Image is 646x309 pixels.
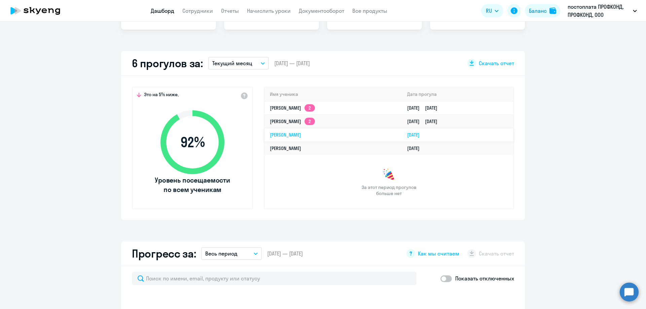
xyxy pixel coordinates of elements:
[144,91,179,100] span: Это на 5% ниже,
[132,272,417,285] input: Поиск по имени, email, продукту или статусу
[274,60,310,67] span: [DATE] — [DATE]
[304,104,315,112] app-skyeng-badge: 2
[270,105,315,111] a: [PERSON_NAME]2
[299,7,344,14] a: Документооборот
[270,145,301,151] a: [PERSON_NAME]
[361,184,417,196] span: За этот период прогулов больше нет
[270,132,301,138] a: [PERSON_NAME]
[402,87,513,101] th: Дата прогула
[182,7,213,14] a: Сотрудники
[529,7,547,15] div: Баланс
[132,247,196,260] h2: Прогресс за:
[352,7,387,14] a: Все продукты
[479,60,514,67] span: Скачать отчет
[154,134,231,150] span: 92 %
[382,168,396,182] img: congrats
[564,3,640,19] button: постоплата ПРОФКОНД, ПРОФКОНД, ООО
[568,3,630,19] p: постоплата ПРОФКОНД, ПРОФКОНД, ООО
[525,4,560,17] button: Балансbalance
[407,105,443,111] a: [DATE][DATE]
[486,7,492,15] span: RU
[407,118,443,124] a: [DATE][DATE]
[407,145,425,151] a: [DATE]
[205,249,238,258] p: Весь период
[208,57,269,70] button: Текущий месяц
[154,176,231,194] span: Уровень посещаемости по всем ученикам
[304,118,315,125] app-skyeng-badge: 2
[212,59,252,67] p: Текущий месяц
[455,274,514,282] p: Показать отключенных
[151,7,174,14] a: Дашборд
[407,132,425,138] a: [DATE]
[264,87,402,101] th: Имя ученика
[549,7,556,14] img: balance
[247,7,291,14] a: Начислить уроки
[418,250,459,257] span: Как мы считаем
[481,4,503,17] button: RU
[201,247,262,260] button: Весь период
[270,118,315,124] a: [PERSON_NAME]2
[132,56,203,70] h2: 6 прогулов за:
[221,7,239,14] a: Отчеты
[267,250,303,257] span: [DATE] — [DATE]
